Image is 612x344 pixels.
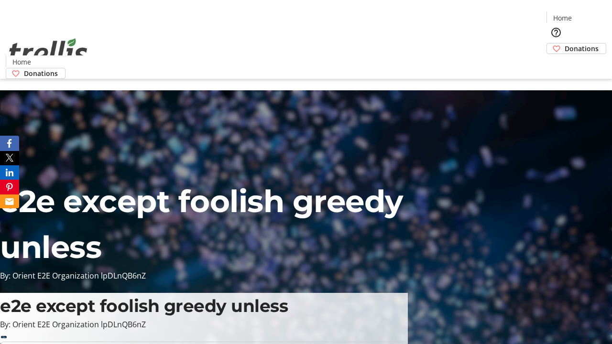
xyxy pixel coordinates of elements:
span: Home [12,57,31,67]
a: Home [6,57,37,67]
button: Help [546,23,566,42]
span: Home [553,13,572,23]
span: Donations [24,68,58,78]
span: Donations [565,43,599,54]
button: Cart [546,54,566,73]
a: Home [547,13,578,23]
a: Donations [546,43,606,54]
a: Donations [6,68,66,79]
img: Orient E2E Organization lpDLnQB6nZ's Logo [6,28,91,75]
